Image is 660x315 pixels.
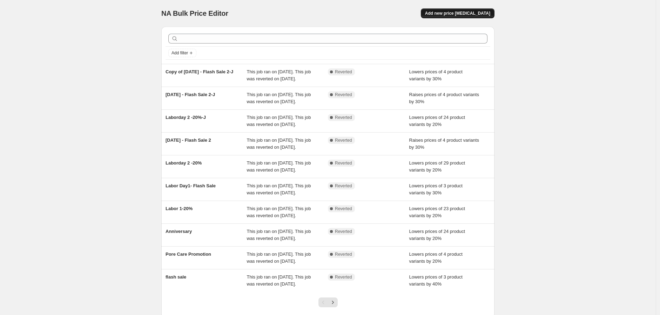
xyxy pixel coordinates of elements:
[247,69,311,81] span: This job ran on [DATE]. This job was reverted on [DATE].
[166,229,192,234] span: Anniversary
[168,49,196,57] button: Add filter
[409,183,463,195] span: Lowers prices of 3 product variants by 30%
[409,229,465,241] span: Lowers prices of 24 product variants by 20%
[335,229,352,234] span: Reverted
[171,50,188,56] span: Add filter
[409,252,463,264] span: Lowers prices of 4 product variants by 20%
[247,274,311,287] span: This job ran on [DATE]. This job was reverted on [DATE].
[409,160,465,173] span: Lowers prices of 29 product variants by 20%
[335,252,352,257] span: Reverted
[161,9,228,17] span: NA Bulk Price Editor
[328,297,338,307] button: Next
[247,229,311,241] span: This job ran on [DATE]. This job was reverted on [DATE].
[335,274,352,280] span: Reverted
[421,8,494,18] button: Add new price [MEDICAL_DATA]
[335,69,352,75] span: Reverted
[166,160,202,166] span: Laborday 2 -20%
[166,92,215,97] span: [DATE] - Flash Sale 2-J
[409,92,479,104] span: Raises prices of 4 product variants by 30%
[335,138,352,143] span: Reverted
[335,183,352,189] span: Reverted
[425,11,490,16] span: Add new price [MEDICAL_DATA]
[247,252,311,264] span: This job ran on [DATE]. This job was reverted on [DATE].
[335,92,352,98] span: Reverted
[247,183,311,195] span: This job ran on [DATE]. This job was reverted on [DATE].
[409,69,463,81] span: Lowers prices of 4 product variants by 30%
[166,252,211,257] span: Pore Care Promotion
[318,297,338,307] nav: Pagination
[247,138,311,150] span: This job ran on [DATE]. This job was reverted on [DATE].
[247,92,311,104] span: This job ran on [DATE]. This job was reverted on [DATE].
[166,183,216,188] span: Labor Day1- Flash Sale
[247,206,311,218] span: This job ran on [DATE]. This job was reverted on [DATE].
[335,115,352,120] span: Reverted
[409,115,465,127] span: Lowers prices of 24 product variants by 20%
[335,160,352,166] span: Reverted
[335,206,352,212] span: Reverted
[409,206,465,218] span: Lowers prices of 23 product variants by 20%
[166,274,186,280] span: flash sale
[166,138,211,143] span: [DATE] - Flash Sale 2
[166,206,193,211] span: Labor 1-20%
[166,69,233,74] span: Copy of [DATE] - Flash Sale 2-J
[166,115,206,120] span: Laborday 2 -20%-J
[247,160,311,173] span: This job ran on [DATE]. This job was reverted on [DATE].
[409,274,463,287] span: Lowers prices of 3 product variants by 40%
[409,138,479,150] span: Raises prices of 4 product variants by 30%
[247,115,311,127] span: This job ran on [DATE]. This job was reverted on [DATE].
